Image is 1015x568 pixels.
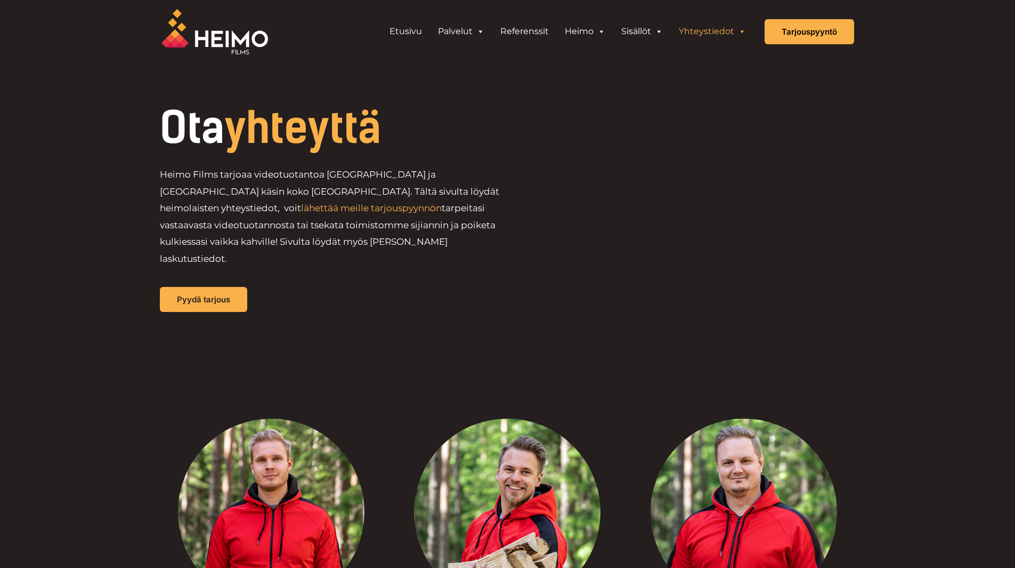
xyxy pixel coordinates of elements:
aside: Header Widget 1 [376,21,759,42]
a: Etusivu [381,21,430,42]
img: Heimo Filmsin logo [161,9,268,54]
span: Pyydä tarjous [177,295,230,303]
a: Yhteystiedot [671,21,754,42]
a: Tarjouspyyntö [765,19,854,44]
a: Sisällöt [613,21,671,42]
a: Pyydä tarjous [160,287,247,312]
span: yhteyttä [224,102,381,154]
a: Heimo [557,21,613,42]
p: Heimo Films tarjoaa videotuotantoa [GEOGRAPHIC_DATA] ja [GEOGRAPHIC_DATA] käsin koko [GEOGRAPHIC_... [160,166,508,267]
a: Palvelut [430,21,492,42]
h1: Ota [160,107,580,149]
a: lähettää meille tarjouspyynnön [301,203,442,213]
a: Referenssit [492,21,557,42]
